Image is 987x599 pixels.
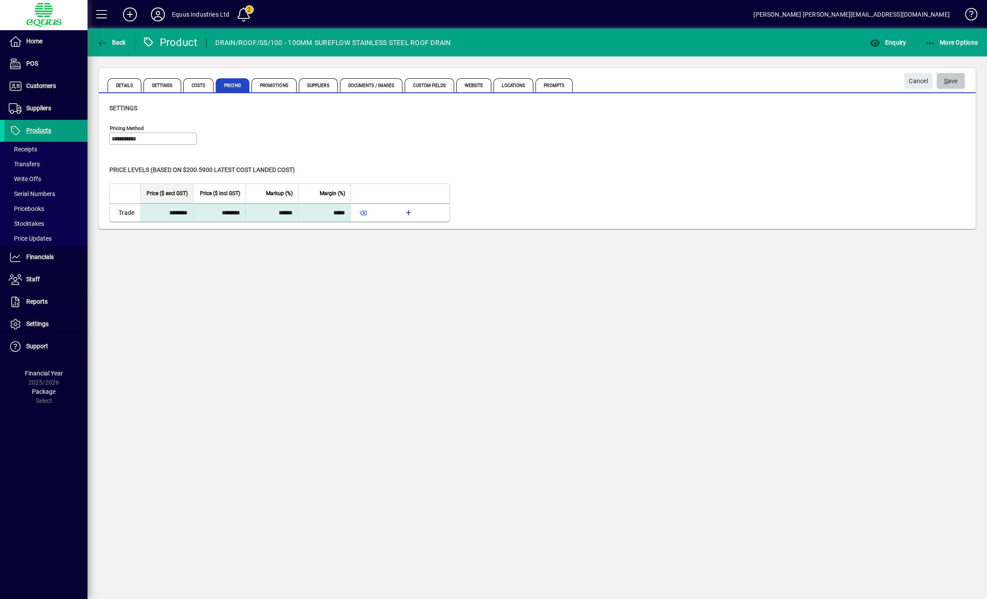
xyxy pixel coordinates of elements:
a: Suppliers [4,98,87,119]
span: Financial Year [25,370,63,377]
span: Staff [26,276,40,283]
span: Cancel [909,74,928,88]
a: Price Updates [4,231,87,246]
span: Suppliers [26,105,51,112]
a: Settings [4,313,87,335]
button: More Options [923,35,980,50]
span: Margin (%) [320,189,345,198]
span: Promotions [252,78,297,92]
app-page-header-button: Back [87,35,136,50]
span: Support [26,343,48,350]
a: Stocktakes [4,216,87,231]
span: Pricing [216,78,249,92]
div: [PERSON_NAME] [PERSON_NAME][EMAIL_ADDRESS][DOMAIN_NAME] [753,7,950,21]
span: Package [32,388,56,395]
a: POS [4,53,87,75]
a: Knowledge Base [959,2,976,30]
span: Prompts [535,78,573,92]
span: Custom Fields [405,78,454,92]
a: Financials [4,246,87,268]
span: Transfers [9,161,40,168]
button: Add [116,7,144,22]
span: Customers [26,82,56,89]
td: Trade [110,203,140,221]
a: Staff [4,269,87,291]
span: Settings [109,105,137,112]
span: Serial Numbers [9,190,55,197]
span: Reports [26,298,48,305]
span: Documents / Images [340,78,403,92]
a: Reports [4,291,87,313]
span: ave [944,74,958,88]
button: Enquiry [868,35,908,50]
span: Markup (%) [266,189,293,198]
a: Receipts [4,142,87,157]
span: S [944,77,948,84]
span: Price Updates [9,235,52,242]
span: Receipts [9,146,37,153]
span: POS [26,60,38,67]
a: Transfers [4,157,87,172]
span: Costs [183,78,214,92]
span: Details [108,78,141,92]
span: More Options [925,39,978,46]
span: Suppliers [299,78,338,92]
span: Financials [26,253,54,260]
button: Cancel [904,73,932,89]
a: Customers [4,75,87,97]
button: Profile [144,7,172,22]
span: Price ($ incl GST) [200,189,240,198]
button: Save [937,73,965,89]
span: Settings [143,78,181,92]
div: Product [142,35,198,49]
span: Pricebooks [9,205,44,212]
span: Enquiry [870,39,906,46]
span: Write Offs [9,175,41,182]
span: Price ($ excl GST) [147,189,188,198]
span: Price levels (based on $200.5900 Latest cost landed cost) [109,166,295,173]
a: Serial Numbers [4,186,87,201]
span: Home [26,38,42,45]
span: Back [97,39,126,46]
mat-label: Pricing method [110,125,144,131]
button: Back [94,35,128,50]
a: Pricebooks [4,201,87,216]
a: Home [4,31,87,53]
span: Stocktakes [9,220,44,227]
a: Support [4,336,87,357]
a: Write Offs [4,172,87,186]
span: Products [26,127,51,134]
span: Settings [26,320,49,327]
span: Locations [493,78,533,92]
div: DRAIN/ROOF/SS/100 - 100MM SUREFLOW STAINLESS STEEL ROOF DRAIN [215,36,451,50]
div: Equus Industries Ltd [172,7,230,21]
span: Website [456,78,492,92]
